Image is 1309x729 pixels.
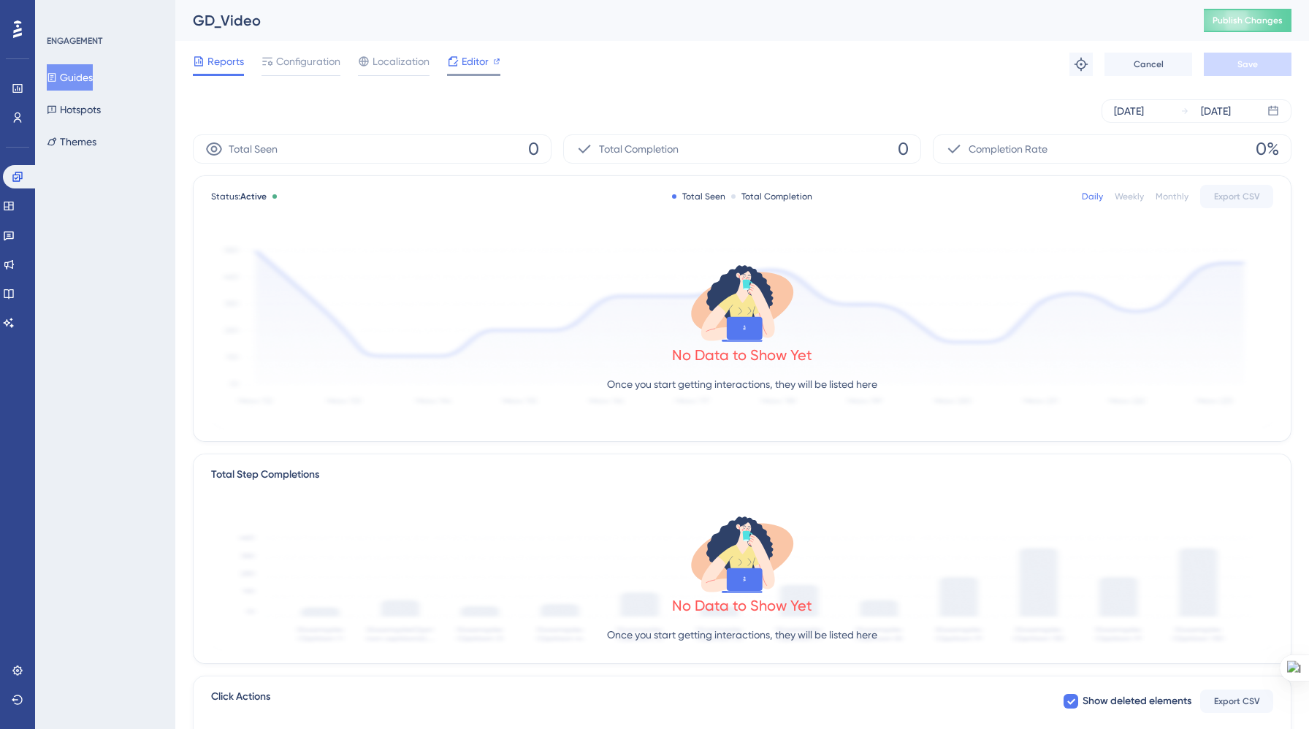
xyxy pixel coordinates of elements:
div: ENGAGEMENT [47,35,102,47]
div: Daily [1082,191,1103,202]
span: Export CSV [1214,191,1260,202]
div: [DATE] [1114,102,1144,120]
span: Reports [207,53,244,70]
span: 0 [898,137,909,161]
div: No Data to Show Yet [672,595,812,616]
button: Export CSV [1200,185,1273,208]
span: Localization [373,53,430,70]
button: Export CSV [1200,690,1273,713]
span: Completion Rate [969,140,1047,158]
p: Once you start getting interactions, they will be listed here [607,626,877,644]
span: Export CSV [1214,695,1260,707]
div: GD_Video [193,10,1167,31]
span: Status: [211,191,267,202]
span: 0% [1256,137,1279,161]
button: Themes [47,129,96,155]
span: Total Seen [229,140,278,158]
button: Save [1204,53,1291,76]
span: Configuration [276,53,340,70]
button: Hotspots [47,96,101,123]
div: Monthly [1156,191,1188,202]
div: Total Seen [672,191,725,202]
span: Publish Changes [1213,15,1283,26]
div: Total Step Completions [211,466,319,484]
button: Publish Changes [1204,9,1291,32]
span: Cancel [1134,58,1164,70]
p: Once you start getting interactions, they will be listed here [607,375,877,393]
span: Click Actions [211,688,270,714]
div: Weekly [1115,191,1144,202]
span: 0 [528,137,539,161]
span: Editor [462,53,489,70]
div: No Data to Show Yet [672,345,812,365]
button: Cancel [1104,53,1192,76]
span: Save [1237,58,1258,70]
div: [DATE] [1201,102,1231,120]
span: Active [240,191,267,202]
div: Total Completion [731,191,812,202]
span: Total Completion [599,140,679,158]
button: Guides [47,64,93,91]
span: Show deleted elements [1083,692,1191,710]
